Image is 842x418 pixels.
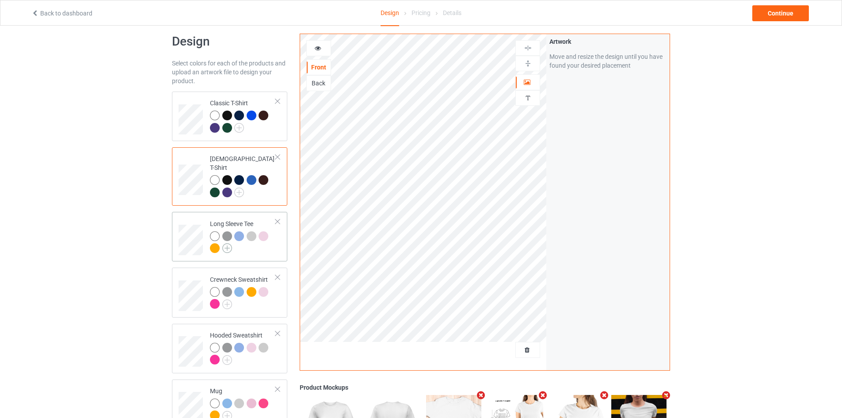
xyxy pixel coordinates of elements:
[411,0,431,25] div: Pricing
[172,147,287,206] div: [DEMOGRAPHIC_DATA] T-Shirt
[524,59,532,68] img: svg%3E%0A
[31,10,92,17] a: Back to dashboard
[222,243,232,253] img: svg+xml;base64,PD94bWwgdmVyc2lvbj0iMS4wIiBlbmNvZGluZz0iVVRGLTgiPz4KPHN2ZyB3aWR0aD0iMjJweCIgaGVpZ2...
[752,5,809,21] div: Continue
[443,0,461,25] div: Details
[549,37,667,46] div: Artwork
[476,391,487,400] i: Remove mockup
[172,92,287,141] div: Classic T-Shirt
[537,391,548,400] i: Remove mockup
[300,383,670,392] div: Product Mockups
[172,324,287,373] div: Hooded Sweatshirt
[381,0,399,26] div: Design
[172,34,287,50] h1: Design
[549,52,667,70] div: Move and resize the design until you have found your desired placement
[210,219,276,253] div: Long Sleeve Tee
[210,275,276,308] div: Crewneck Sweatshirt
[172,59,287,85] div: Select colors for each of the products and upload an artwork file to design your product.
[210,99,276,132] div: Classic T-Shirt
[222,355,232,365] img: svg+xml;base64,PD94bWwgdmVyc2lvbj0iMS4wIiBlbmNvZGluZz0iVVRGLTgiPz4KPHN2ZyB3aWR0aD0iMjJweCIgaGVpZ2...
[222,299,232,309] img: svg+xml;base64,PD94bWwgdmVyc2lvbj0iMS4wIiBlbmNvZGluZz0iVVRGLTgiPz4KPHN2ZyB3aWR0aD0iMjJweCIgaGVpZ2...
[210,331,276,364] div: Hooded Sweatshirt
[524,94,532,102] img: svg%3E%0A
[599,391,610,400] i: Remove mockup
[234,188,244,197] img: svg+xml;base64,PD94bWwgdmVyc2lvbj0iMS4wIiBlbmNvZGluZz0iVVRGLTgiPz4KPHN2ZyB3aWR0aD0iMjJweCIgaGVpZ2...
[210,154,276,196] div: [DEMOGRAPHIC_DATA] T-Shirt
[661,391,672,400] i: Remove mockup
[524,44,532,52] img: svg%3E%0A
[172,268,287,317] div: Crewneck Sweatshirt
[307,63,331,72] div: Front
[172,212,287,261] div: Long Sleeve Tee
[234,123,244,133] img: svg+xml;base64,PD94bWwgdmVyc2lvbj0iMS4wIiBlbmNvZGluZz0iVVRGLTgiPz4KPHN2ZyB3aWR0aD0iMjJweCIgaGVpZ2...
[307,79,331,88] div: Back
